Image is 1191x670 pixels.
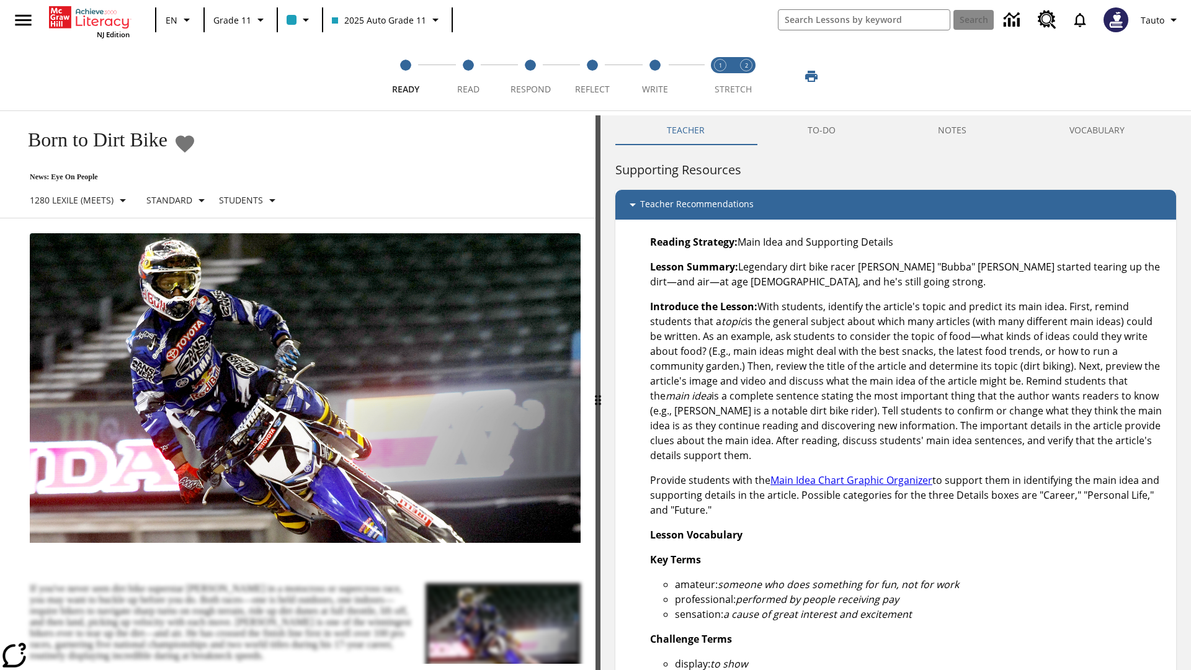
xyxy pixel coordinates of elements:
[1018,115,1176,145] button: VOCABULARY
[650,473,1166,517] p: Provide students with the to support them in identifying the main idea and supporting details in ...
[756,115,887,145] button: TO-DO
[615,160,1176,180] h6: Supporting Resources
[25,189,135,212] button: Select Lexile, 1280 Lexile (Meets)
[728,42,764,110] button: Stretch Respond step 2 of 2
[675,607,1166,622] li: sensation:
[718,578,959,591] em: someone who does something for fun, not for work
[432,42,504,110] button: Read step 2 of 5
[736,592,899,606] em: performed by people receiving pay
[1096,4,1136,36] button: Select a new avatar
[675,577,1166,592] li: amateur:
[650,632,732,646] strong: Challenge Terms
[615,190,1176,220] div: Teacher Recommendations
[887,115,1019,145] button: NOTES
[650,528,743,542] strong: Lesson Vocabulary
[30,194,114,207] p: 1280 Lexile (Meets)
[595,115,600,670] div: Press Enter or Spacebar and then press right and left arrow keys to move the slider
[675,592,1166,607] li: professional:
[575,83,610,95] span: Reflect
[650,235,738,249] strong: Reading Strategy:
[160,9,200,31] button: Language: EN, Select a language
[174,133,196,154] button: Add to Favorites - Born to Dirt Bike
[556,42,628,110] button: Reflect step 4 of 5
[392,83,419,95] span: Ready
[213,14,251,27] span: Grade 11
[640,197,754,212] p: Teacher Recommendations
[97,30,130,39] span: NJ Edition
[600,115,1191,670] div: activity
[327,9,448,31] button: Class: 2025 Auto Grade 11, Select your class
[166,14,177,27] span: EN
[15,128,167,151] h1: Born to Dirt Bike
[208,9,273,31] button: Grade: Grade 11, Select a grade
[1030,3,1064,37] a: Resource Center, Will open in new tab
[1136,9,1186,31] button: Profile/Settings
[15,172,285,182] p: News: Eye On People
[49,4,130,39] div: Home
[666,389,711,403] em: main idea
[650,259,1166,289] p: Legendary dirt bike racer [PERSON_NAME] "Bubba" [PERSON_NAME] started tearing up the dirt—and air...
[792,65,831,87] button: Print
[650,300,757,313] strong: Introduce the Lesson:
[650,299,1166,463] p: With students, identify the article's topic and predict its main idea. First, remind students tha...
[370,42,442,110] button: Ready step 1 of 5
[1104,7,1128,32] img: Avatar
[702,42,738,110] button: Stretch Read step 1 of 2
[332,14,426,27] span: 2025 Auto Grade 11
[715,83,752,95] span: STRETCH
[1141,14,1164,27] span: Tauto
[219,194,263,207] p: Students
[650,260,738,274] strong: Lesson Summary:
[619,42,691,110] button: Write step 5 of 5
[282,9,318,31] button: Class color is light blue. Change class color
[146,194,192,207] p: Standard
[511,83,551,95] span: Respond
[996,3,1030,37] a: Data Center
[5,2,42,38] button: Open side menu
[745,61,748,69] text: 2
[615,115,1176,145] div: Instructional Panel Tabs
[214,189,285,212] button: Select Student
[457,83,480,95] span: Read
[615,115,756,145] button: Teacher
[642,83,668,95] span: Write
[723,607,912,621] em: a cause of great interest and excitement
[1064,4,1096,36] a: Notifications
[721,315,745,328] em: topic
[650,234,1166,249] p: Main Idea and Supporting Details
[778,10,950,30] input: search field
[494,42,566,110] button: Respond step 3 of 5
[770,473,932,487] a: Main Idea Chart Graphic Organizer
[719,61,722,69] text: 1
[650,553,701,566] strong: Key Terms
[30,233,581,543] img: Motocross racer James Stewart flies through the air on his dirt bike.
[141,189,214,212] button: Scaffolds, Standard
